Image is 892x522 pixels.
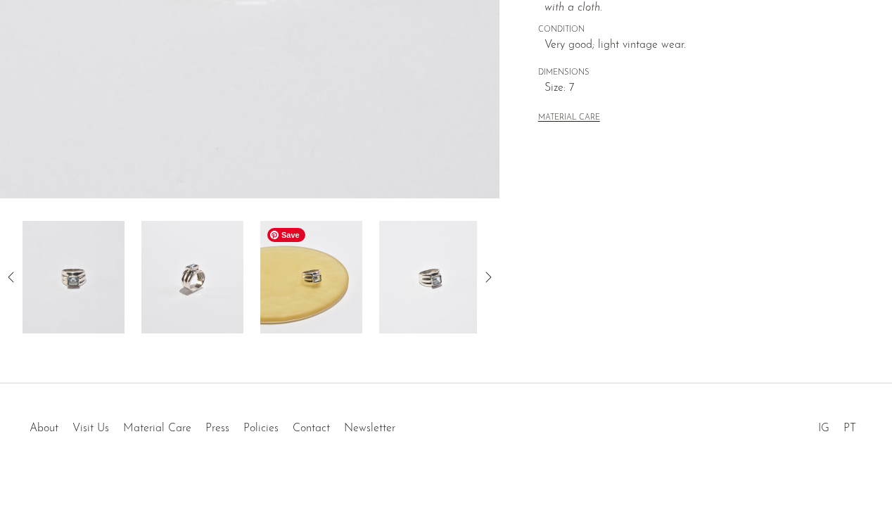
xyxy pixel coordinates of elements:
[267,228,305,242] span: Save
[72,423,109,434] a: Visit Us
[818,423,829,434] a: IG
[260,221,362,333] img: Ribbed Topaz Ring
[30,423,58,434] a: About
[544,79,855,98] span: Size: 7
[293,423,330,434] a: Contact
[23,221,125,333] img: Ribbed Topaz Ring
[843,423,856,434] a: PT
[123,423,191,434] a: Material Care
[538,67,855,79] span: DIMENSIONS
[141,221,243,333] img: Ribbed Topaz Ring
[243,423,279,434] a: Policies
[379,221,481,333] img: Ribbed Topaz Ring
[538,24,855,37] span: CONDITION
[205,423,229,434] a: Press
[23,412,402,438] ul: Quick links
[538,113,600,124] button: MATERIAL CARE
[544,37,855,55] span: Very good; light vintage wear.
[811,412,863,438] ul: Social Medias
